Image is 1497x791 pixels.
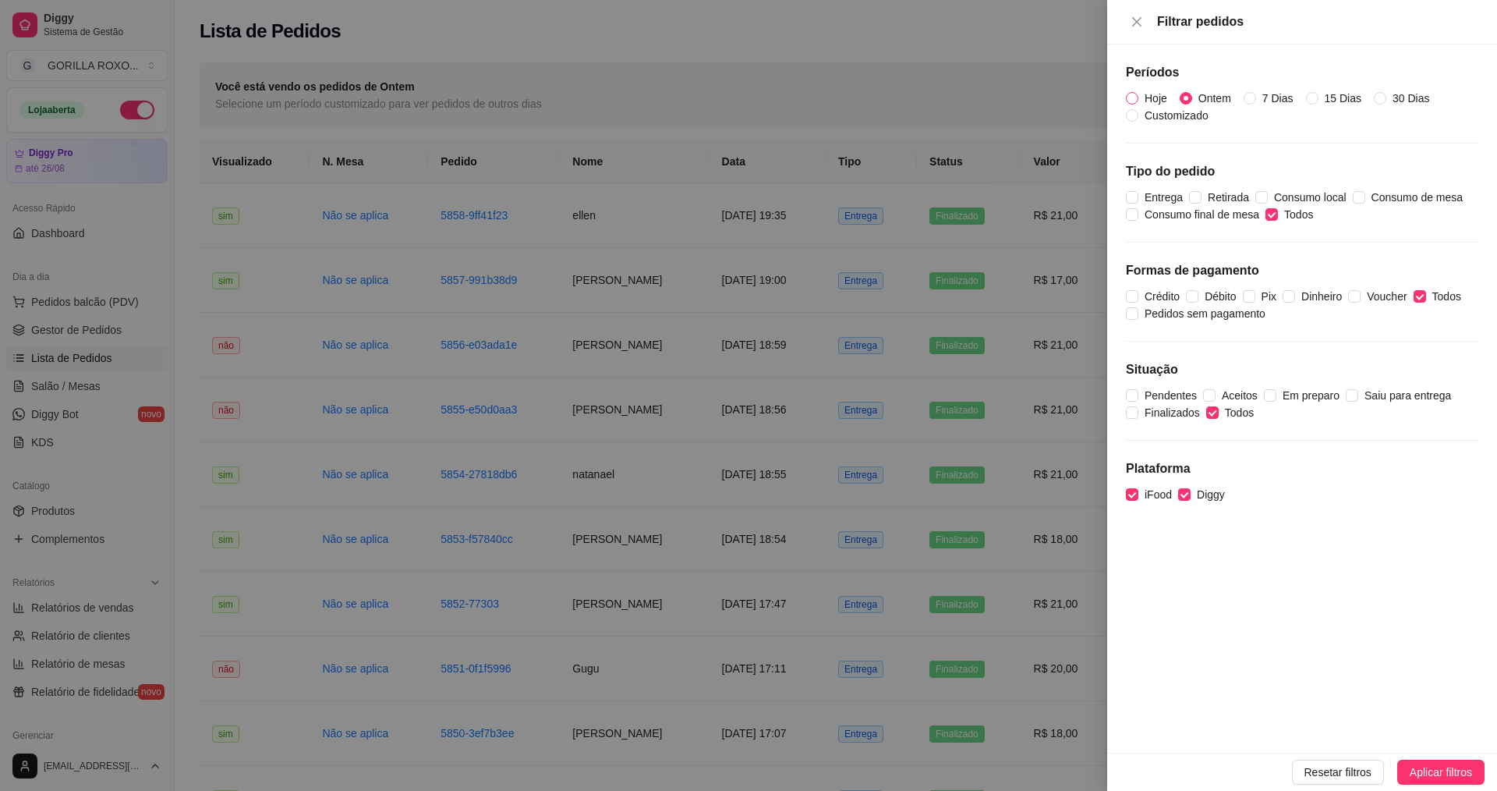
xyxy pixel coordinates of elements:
[1192,90,1237,107] span: Ontem
[1295,288,1348,305] span: Dinheiro
[1138,387,1203,404] span: Pendentes
[1198,288,1242,305] span: Débito
[1126,162,1478,181] h5: Tipo do pedido
[1126,261,1478,280] h5: Formas de pagamento
[1219,404,1260,421] span: Todos
[1386,90,1435,107] span: 30 Dias
[1138,206,1265,223] span: Consumo final de mesa
[1138,90,1173,107] span: Hoje
[1426,288,1467,305] span: Todos
[1216,387,1264,404] span: Aceitos
[1397,760,1485,785] button: Aplicar filtros
[1255,288,1283,305] span: Pix
[1126,459,1478,478] h5: Plataforma
[1304,764,1371,781] span: Resetar filtros
[1138,486,1178,503] span: iFood
[1201,189,1255,206] span: Retirada
[1191,486,1231,503] span: Diggy
[1276,387,1346,404] span: Em preparo
[1126,63,1478,82] h5: Períodos
[1157,12,1478,31] div: Filtrar pedidos
[1365,189,1470,206] span: Consumo de mesa
[1268,189,1353,206] span: Consumo local
[1138,288,1186,305] span: Crédito
[1126,15,1148,30] button: Close
[1318,90,1368,107] span: 15 Dias
[1410,764,1472,781] span: Aplicar filtros
[1256,90,1300,107] span: 7 Dias
[1358,387,1457,404] span: Saiu para entrega
[1131,16,1143,28] span: close
[1361,288,1413,305] span: Voucher
[1138,189,1189,206] span: Entrega
[1138,107,1215,124] span: Customizado
[1126,360,1478,379] h5: Situação
[1278,206,1319,223] span: Todos
[1138,305,1272,322] span: Pedidos sem pagamento
[1292,760,1384,785] button: Resetar filtros
[1138,404,1206,421] span: Finalizados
